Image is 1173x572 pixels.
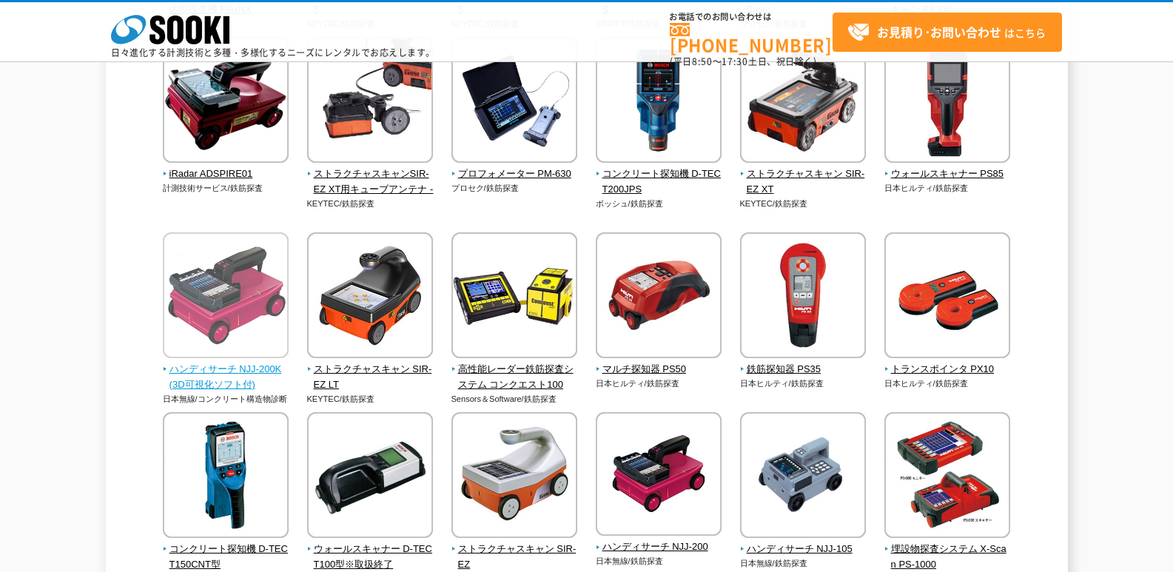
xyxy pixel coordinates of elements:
[307,362,434,393] span: ストラクチャスキャン SIR-EZ LT
[884,412,1010,542] img: 埋設物探査システム X-Scan PS-1000
[163,166,289,182] span: iRadar ADSPIRE01
[884,362,1011,377] span: トランスポインタ PX10
[596,37,722,166] img: コンクリート探知機 D-TECT200JPS
[847,21,1046,44] span: はこちら
[740,542,867,557] span: ハンディサーチ NJJ-105
[163,412,289,542] img: コンクリート探知機 D-TECT150CNT型
[596,539,722,555] span: ハンディサーチ NJJ-200
[163,362,289,393] span: ハンディサーチ NJJ-200K(3D可視化ソフト付)
[451,232,577,362] img: 高性能レーダー鉄筋探査システム コンクエスト100
[596,198,722,210] p: ボッシュ/鉄筋探査
[451,166,578,182] span: プロフォメーター PM-630
[163,348,289,392] a: ハンディサーチ NJJ-200K(3D可視化ソフト付)
[451,152,578,182] a: プロフォメーター PM-630
[307,37,433,166] img: ストラクチャスキャンSIR-EZ XT用キューブアンテナ -
[596,555,722,568] p: 日本無線/鉄筋探査
[451,348,578,392] a: 高性能レーダー鉄筋探査システム コンクエスト100
[307,166,434,198] span: ストラクチャスキャンSIR-EZ XT用キューブアンテナ -
[740,232,866,362] img: 鉄筋探知器 PS35
[740,557,867,570] p: 日本無線/鉄筋探査
[596,362,722,377] span: マルチ探知器 PS50
[596,152,722,197] a: コンクリート探知機 D-TECT200JPS
[596,526,722,556] a: ハンディサーチ NJJ-200
[307,198,434,210] p: KEYTEC/鉄筋探査
[307,232,433,362] img: ストラクチャスキャン SIR-EZ LT
[884,182,1011,195] p: 日本ヒルティ/鉄筋探査
[740,362,867,377] span: 鉄筋探知器 PS35
[307,348,434,392] a: ストラクチャスキャン SIR-EZ LT
[163,528,289,572] a: コンクリート探知機 D-TECT150CNT型
[163,232,289,362] img: ハンディサーチ NJJ-200K(3D可視化ソフト付)
[884,152,1011,182] a: ウォールスキャナー PS85
[451,37,577,166] img: プロフォメーター PM-630
[877,23,1001,41] strong: お見積り･お問い合わせ
[884,377,1011,390] p: 日本ヒルティ/鉄筋探査
[740,166,867,198] span: ストラクチャスキャン SIR-EZ XT
[740,528,867,557] a: ハンディサーチ NJJ-105
[163,152,289,182] a: iRadar ADSPIRE01
[596,348,722,377] a: マルチ探知器 PS50
[596,377,722,390] p: 日本ヒルティ/鉄筋探査
[307,393,434,406] p: KEYTEC/鉄筋探査
[740,198,867,210] p: KEYTEC/鉄筋探査
[884,37,1010,166] img: ウォールスキャナー PS85
[884,166,1011,182] span: ウォールスキャナー PS85
[833,13,1062,52] a: お見積り･お問い合わせはこちら
[596,232,722,362] img: マルチ探知器 PS50
[740,412,866,542] img: ハンディサーチ NJJ-105
[307,152,434,197] a: ストラクチャスキャンSIR-EZ XT用キューブアンテナ -
[740,348,867,377] a: 鉄筋探知器 PS35
[111,48,435,57] p: 日々進化する計測技術と多種・多様化するニーズにレンタルでお応えします。
[163,393,289,406] p: 日本無線/コンクリート構造物診断
[692,55,713,68] span: 8:50
[740,37,866,166] img: ストラクチャスキャン SIR-EZ XT
[307,528,434,572] a: ウォールスキャナー D-TECT100型※取扱終了
[670,13,833,21] span: お電話でのお問い合わせは
[451,362,578,393] span: 高性能レーダー鉄筋探査システム コンクエスト100
[722,55,748,68] span: 17:30
[884,528,1011,572] a: 埋設物探査システム X-Scan PS-1000
[884,232,1010,362] img: トランスポインタ PX10
[740,152,867,197] a: ストラクチャスキャン SIR-EZ XT
[596,166,722,198] span: コンクリート探知機 D-TECT200JPS
[451,412,577,542] img: ストラクチャスキャン SIR-EZ
[451,182,578,195] p: プロセク/鉄筋探査
[596,412,722,539] img: ハンディサーチ NJJ-200
[670,55,816,68] span: (平日 ～ 土日、祝日除く)
[307,412,433,542] img: ウォールスキャナー D-TECT100型※取扱終了
[670,23,833,53] a: [PHONE_NUMBER]
[451,528,578,572] a: ストラクチャスキャン SIR-EZ
[163,37,289,166] img: iRadar ADSPIRE01
[884,348,1011,377] a: トランスポインタ PX10
[163,182,289,195] p: 計測技術サービス/鉄筋探査
[451,393,578,406] p: Sensors＆Software/鉄筋探査
[740,377,867,390] p: 日本ヒルティ/鉄筋探査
